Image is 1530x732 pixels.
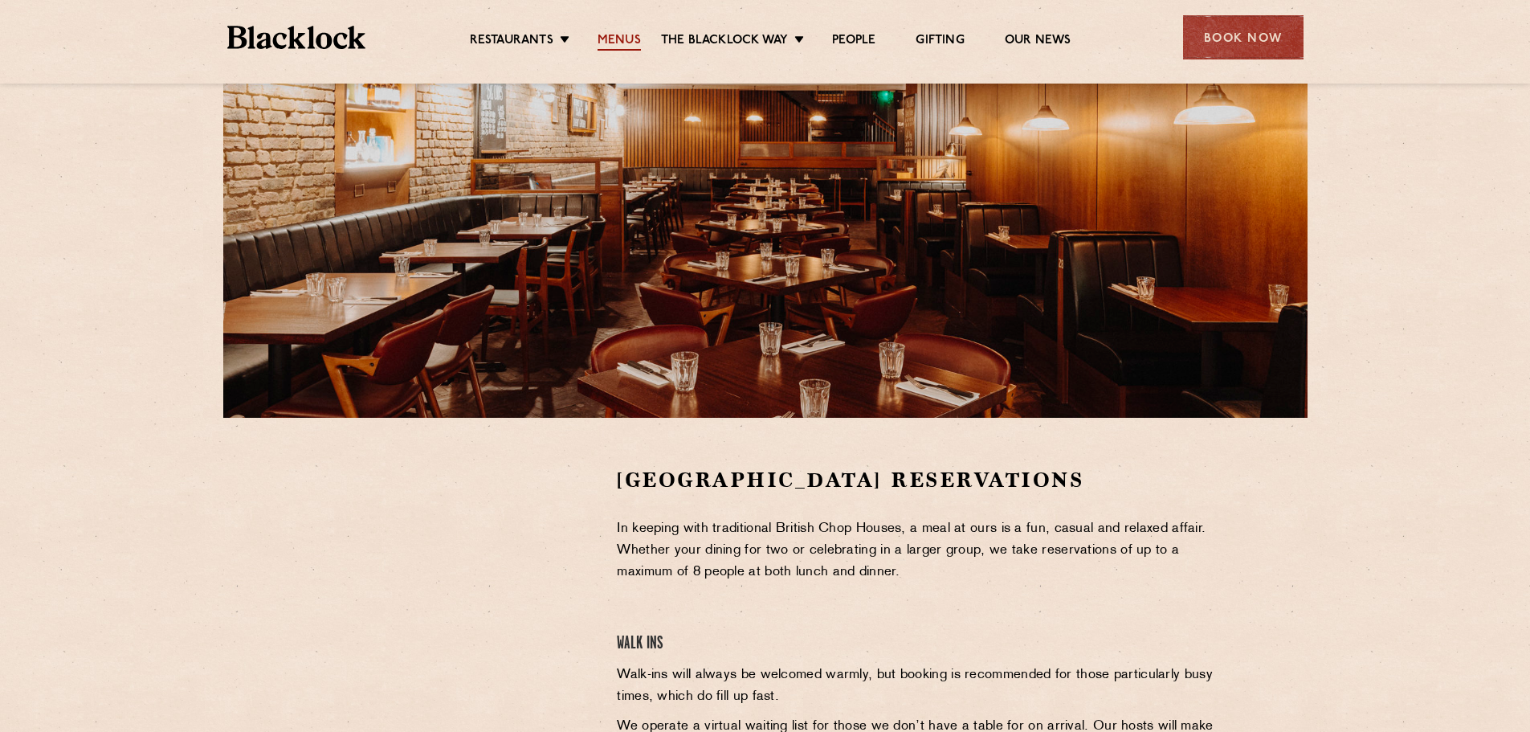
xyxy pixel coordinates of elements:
[355,466,535,708] iframe: OpenTable make booking widget
[1005,33,1071,51] a: Our News
[598,33,641,51] a: Menus
[832,33,875,51] a: People
[617,633,1233,655] h4: Walk Ins
[916,33,964,51] a: Gifting
[470,33,553,51] a: Restaurants
[1183,15,1304,59] div: Book Now
[617,665,1233,708] p: Walk-ins will always be welcomed warmly, but booking is recommended for those particularly busy t...
[617,518,1233,583] p: In keeping with traditional British Chop Houses, a meal at ours is a fun, casual and relaxed affa...
[661,33,788,51] a: The Blacklock Way
[617,466,1233,494] h2: [GEOGRAPHIC_DATA] Reservations
[227,26,366,49] img: BL_Textured_Logo-footer-cropped.svg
